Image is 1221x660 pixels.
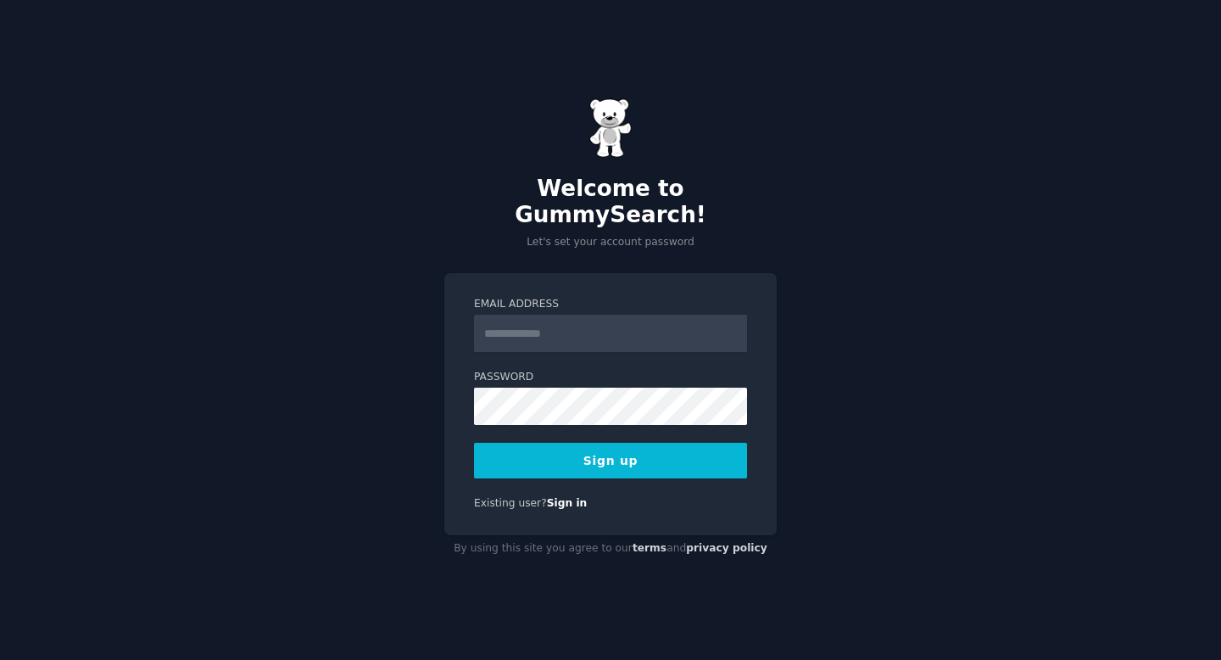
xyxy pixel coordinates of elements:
img: Gummy Bear [589,98,632,158]
label: Email Address [474,297,747,312]
button: Sign up [474,443,747,478]
h2: Welcome to GummySearch! [444,176,777,229]
a: privacy policy [686,542,767,554]
label: Password [474,370,747,385]
a: terms [633,542,666,554]
a: Sign in [547,497,588,509]
span: Existing user? [474,497,547,509]
p: Let's set your account password [444,235,777,250]
div: By using this site you agree to our and [444,535,777,562]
